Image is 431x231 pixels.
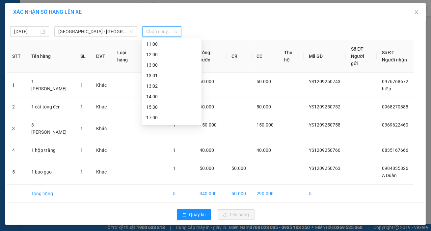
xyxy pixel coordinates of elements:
[146,61,198,69] div: 13:00
[26,159,75,185] td: 1 bao gạo
[129,30,133,34] span: down
[146,82,198,90] div: 13:02
[309,104,340,109] span: YS1209250752
[309,166,340,171] span: YS1209250763
[26,73,75,98] td: 1 [PERSON_NAME]
[173,166,175,171] span: 1
[75,40,91,73] th: SL
[194,40,226,73] th: Tổng cước
[146,27,177,36] span: Chọn chuyến
[382,166,408,171] span: 0984835826
[382,173,397,178] span: A Duẩn
[382,57,407,62] span: Người nhận
[257,104,271,109] span: 50.000
[91,141,112,159] td: Khác
[80,169,83,174] span: 1
[91,98,112,116] td: Khác
[200,148,214,153] span: 40.000
[168,185,194,203] td: 5
[309,79,340,84] span: YS1209250743
[91,116,112,141] td: Khác
[189,211,206,218] span: Quay lại
[252,185,279,203] td: 290.000
[407,3,426,22] button: Close
[218,209,255,220] button: uploadLên hàng
[91,159,112,185] td: Khác
[194,185,226,203] td: 340.000
[80,126,83,131] span: 1
[257,79,271,84] span: 50.000
[14,28,39,35] input: 13/09/2025
[146,114,198,121] div: 17:00
[26,141,75,159] td: 1 hộp trắng
[232,166,246,171] span: 50.000
[351,54,364,66] span: Người gửi
[26,185,75,203] td: Tổng cộng
[309,148,340,153] span: YS1209250760
[227,40,252,73] th: CR
[173,122,175,127] span: 1
[91,73,112,98] td: Khác
[7,73,26,98] td: 1
[182,212,187,218] span: rollback
[382,148,408,153] span: 0835167666
[91,40,112,73] th: ĐVT
[173,148,175,153] span: 1
[227,185,252,203] td: 50.000
[351,46,364,52] span: Số ĐT
[7,98,26,116] td: 2
[257,148,271,153] span: 40.000
[146,72,198,79] div: 13:01
[146,51,198,58] div: 12:00
[382,86,391,91] span: hiệp
[7,159,26,185] td: 5
[177,209,211,220] button: rollbackQuay lại
[7,116,26,141] td: 3
[80,148,83,153] span: 1
[200,79,214,84] span: 50.000
[252,40,279,73] th: CC
[382,50,394,55] span: Số ĐT
[309,122,340,127] span: YS1209250758
[200,104,214,109] span: 50.000
[7,40,26,73] th: STT
[146,104,198,111] div: 15:30
[414,10,419,15] span: close
[80,82,83,88] span: 1
[279,40,304,73] th: Thu hộ
[26,98,75,116] td: 1 cát tông đen
[58,27,133,36] span: Hà Nội - Thái Thụy (45 chỗ)
[200,166,214,171] span: 50.000
[382,104,408,109] span: 0968270888
[304,40,346,73] th: Mã GD
[146,40,198,48] div: 11:00
[26,40,75,73] th: Tên hàng
[13,9,82,15] span: XÁC NHẬN SỐ HÀNG LÊN XE
[26,116,75,141] td: 3 [PERSON_NAME]
[112,40,142,73] th: Loại hàng
[304,185,346,203] td: 5
[7,141,26,159] td: 4
[200,122,217,127] span: 150.000
[146,93,198,100] div: 14:00
[80,104,83,109] span: 1
[382,79,408,84] span: 0976768672
[382,122,408,127] span: 0369622460
[257,122,274,127] span: 150.000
